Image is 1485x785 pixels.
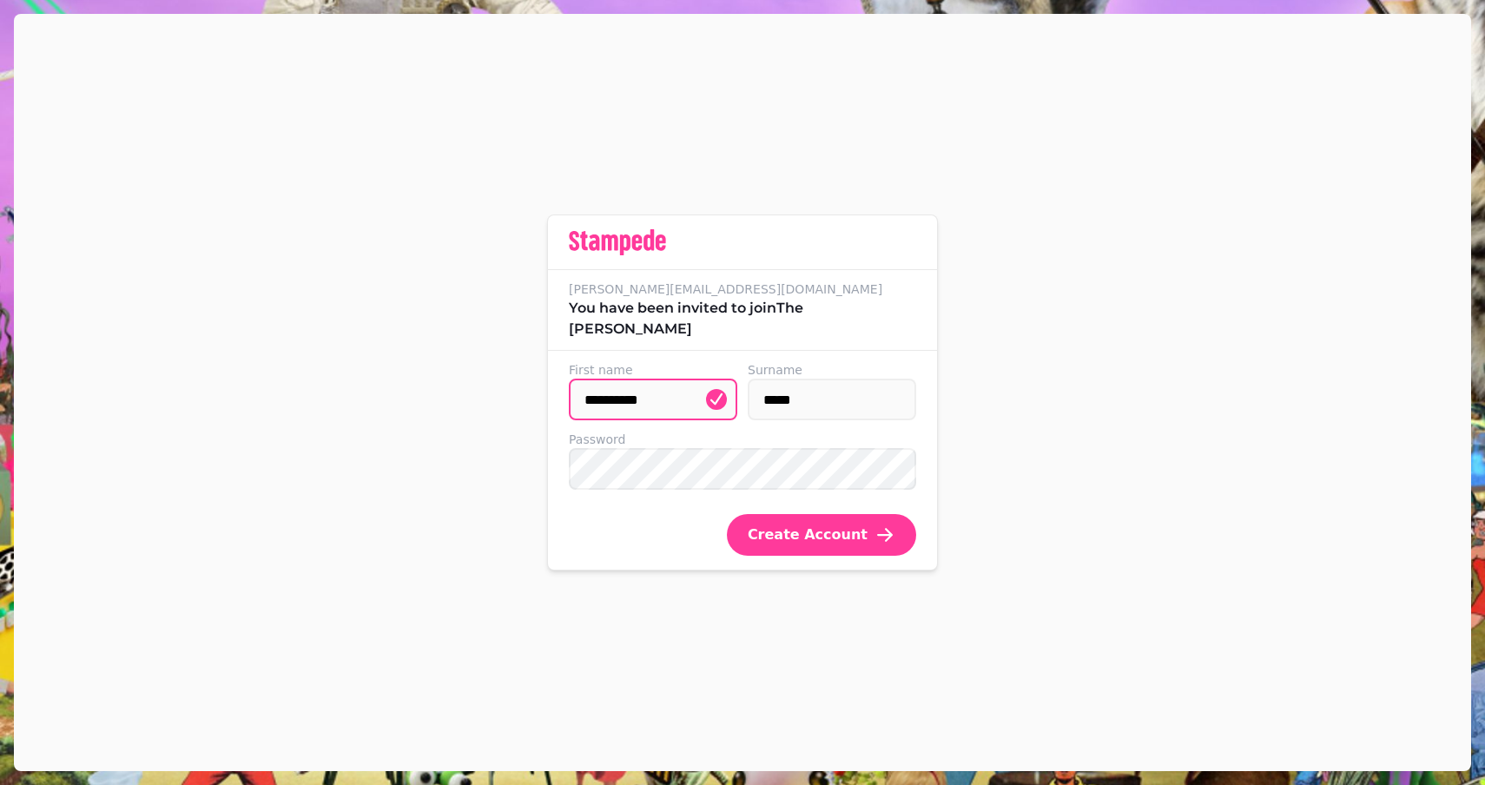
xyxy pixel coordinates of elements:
label: Surname [748,361,916,379]
label: First name [569,361,737,379]
button: Create Account [727,514,916,556]
span: Create Account [748,528,868,542]
label: Password [569,431,916,448]
label: [PERSON_NAME][EMAIL_ADDRESS][DOMAIN_NAME] [569,280,916,298]
p: You have been invited to join The [PERSON_NAME] [569,298,916,340]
